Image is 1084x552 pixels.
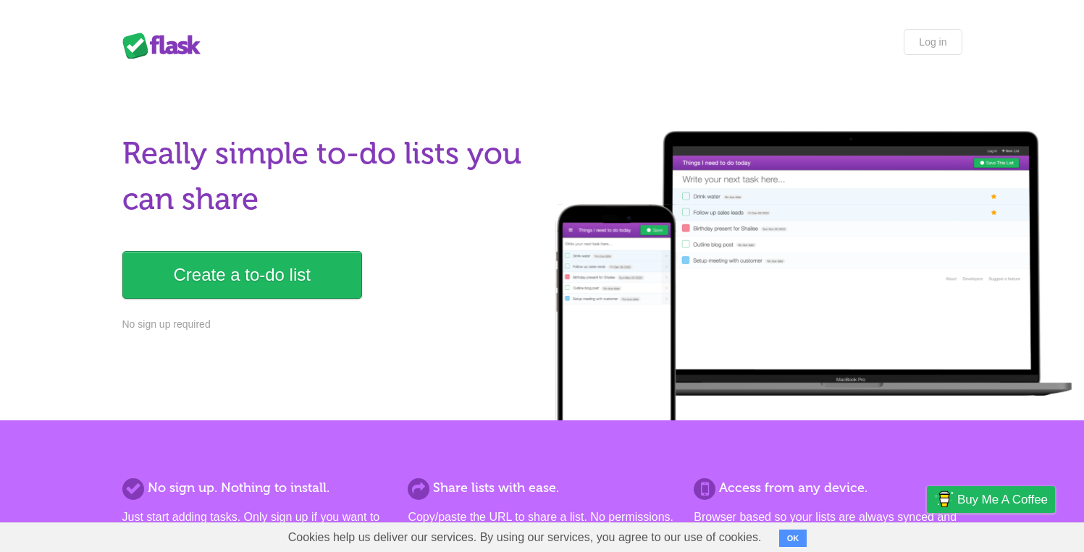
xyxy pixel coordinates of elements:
h2: No sign up. Nothing to install. [122,478,390,498]
img: Buy me a coffee [934,487,954,511]
p: Just start adding tasks. Only sign up if you want to save more than one list. [122,509,390,543]
span: Cookies help us deliver our services. By using our services, you agree to our use of cookies. [274,523,776,552]
a: Buy me a coffee [927,486,1055,513]
button: OK [779,530,807,547]
div: Flask Lists [122,33,209,59]
p: Browser based so your lists are always synced and you can access them from anywhere. [694,509,962,543]
a: Create a to-do list [122,251,362,299]
a: Log in [904,29,962,55]
h2: Access from any device. [694,478,962,498]
span: Buy me a coffee [957,487,1048,512]
p: Copy/paste the URL to share a list. No permissions. No formal invites. It's that simple. [408,509,676,543]
p: No sign up required [122,317,534,332]
h1: Really simple to-do lists you can share [122,131,534,222]
h2: Share lists with ease. [408,478,676,498]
